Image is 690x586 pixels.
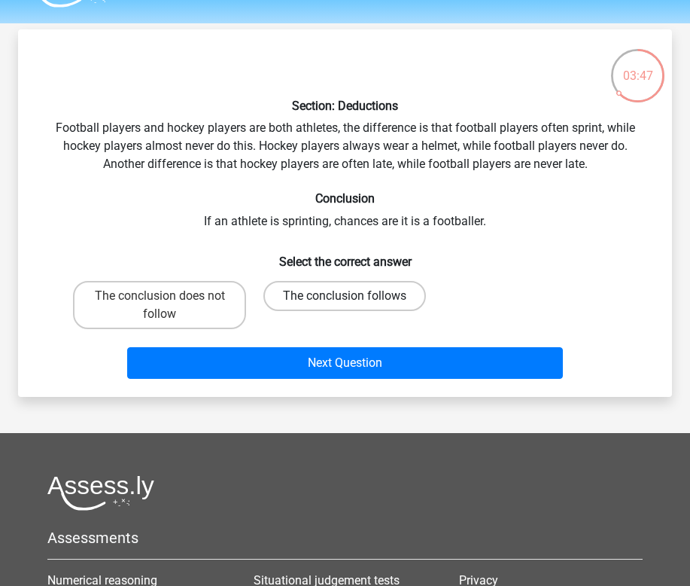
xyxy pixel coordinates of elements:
h6: Conclusion [42,191,648,206]
h6: Section: Deductions [42,99,648,113]
img: Assessly logo [47,475,154,511]
div: Football players and hockey players are both athletes, the difference is that football players of... [24,41,666,385]
div: 03:47 [609,47,666,85]
h5: Assessments [47,529,643,547]
label: The conclusion follows [263,281,426,311]
h6: Select the correct answer [42,243,648,269]
button: Next Question [127,347,562,379]
label: The conclusion does not follow [73,281,246,329]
